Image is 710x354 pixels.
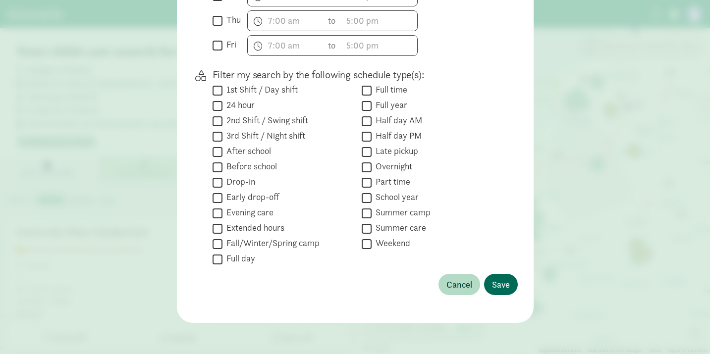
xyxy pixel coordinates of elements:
[372,130,422,142] label: Half day PM
[372,237,410,249] label: Weekend
[446,278,472,291] span: Cancel
[222,114,308,126] label: 2nd Shift / Swing shift
[372,145,418,157] label: Late pickup
[328,39,337,52] span: to
[222,237,320,249] label: Fall/Winter/Spring camp
[222,160,277,172] label: Before school
[328,14,337,27] span: to
[213,68,502,82] p: Filter my search by the following schedule type(s):
[222,191,279,203] label: Early drop-off
[372,176,410,188] label: Part time
[222,99,255,111] label: 24 hour
[222,84,298,96] label: 1st Shift / Day shift
[372,99,407,111] label: Full year
[222,14,241,26] label: thu
[372,160,412,172] label: Overnight
[342,36,417,55] input: 5:00 pm
[438,274,480,295] button: Cancel
[484,274,518,295] button: Save
[222,206,273,218] label: Evening care
[492,278,510,291] span: Save
[222,130,305,142] label: 3rd Shift / Night shift
[372,206,431,218] label: Summer camp
[248,11,323,31] input: 7:00 am
[222,39,236,51] label: fri
[248,36,323,55] input: 7:00 am
[342,11,417,31] input: 5:00 pm
[372,84,407,96] label: Full time
[222,145,271,157] label: After school
[222,253,255,264] label: Full day
[372,222,426,234] label: Summer care
[222,176,255,188] label: Drop-in
[372,114,422,126] label: Half day AM
[372,191,419,203] label: School year
[222,222,284,234] label: Extended hours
